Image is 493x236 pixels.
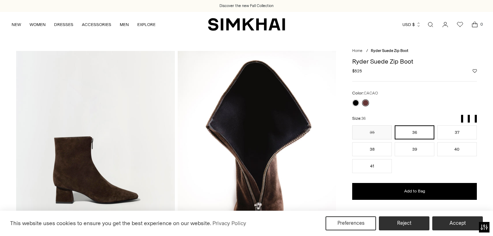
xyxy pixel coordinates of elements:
span: 0 [478,21,485,27]
button: 41 [352,159,392,173]
span: This website uses cookies to ensure you get the best experience on our website. [10,220,211,227]
a: NEW [12,17,21,32]
button: 38 [352,142,392,156]
button: 39 [395,142,434,156]
button: Accept [432,216,483,230]
h1: Ryder Suede Zip Boot [352,58,476,65]
span: 36 [361,116,366,121]
a: Home [352,48,362,53]
a: Privacy Policy (opens in a new tab) [211,218,247,229]
a: Open cart modal [468,18,482,32]
div: / [366,48,368,54]
button: USD $ [402,17,421,32]
a: Discover the new Fall Collection [219,3,274,9]
button: 37 [437,125,477,139]
nav: breadcrumbs [352,48,476,54]
a: Details [424,210,437,216]
a: EXPLORE [137,17,156,32]
div: Free shipping on all US orders $200+ [352,210,476,216]
a: Wishlist [453,18,467,32]
button: 36 [395,125,434,139]
button: Add to Bag [352,183,476,200]
a: MEN [120,17,129,32]
a: Go to the account page [438,18,452,32]
span: $525 [352,68,362,74]
a: WOMEN [29,17,46,32]
button: Add to Wishlist [473,69,477,73]
a: SIMKHAI [208,18,285,31]
span: Add to Bag [404,188,425,194]
span: Ryder Suede Zip Boot [371,48,408,53]
a: ACCESSORIES [82,17,111,32]
button: 40 [437,142,477,156]
span: CACAO [364,91,378,96]
label: Color: [352,90,378,97]
label: Size: [352,115,366,122]
button: 35 [352,125,392,139]
button: Preferences [326,216,376,230]
a: Open search modal [423,18,438,32]
button: Reject [379,216,429,230]
a: DRESSES [54,17,73,32]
